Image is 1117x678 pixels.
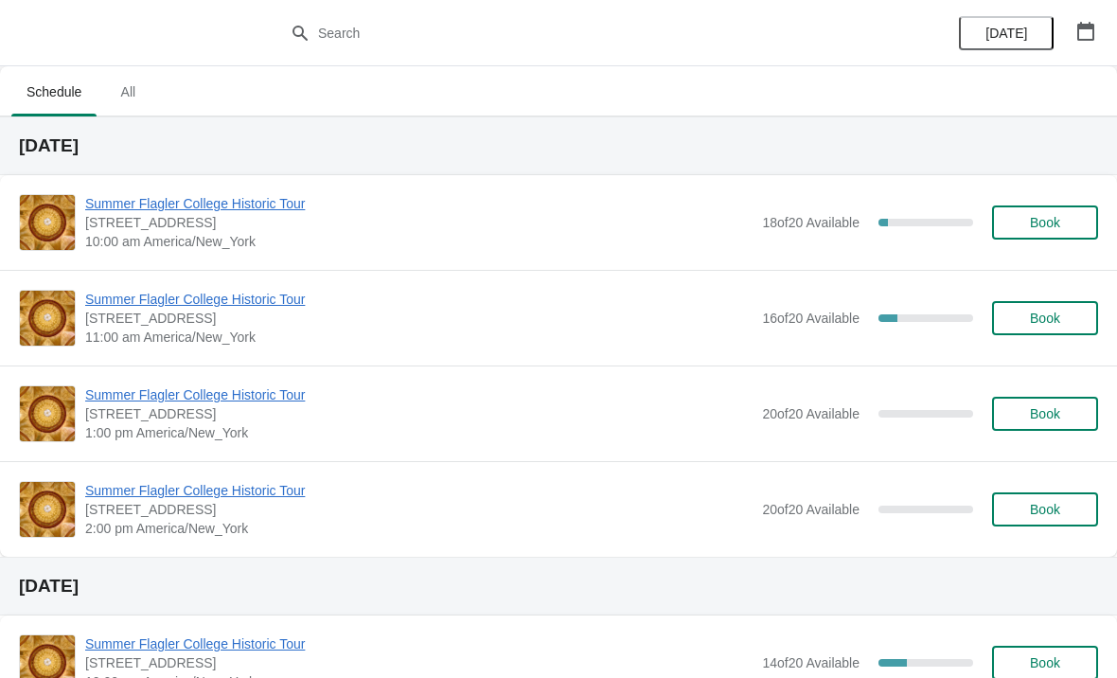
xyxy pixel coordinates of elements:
span: 2:00 pm America/New_York [85,519,753,538]
input: Search [317,16,838,50]
span: Schedule [11,75,97,109]
span: 11:00 am America/New_York [85,328,753,347]
span: Book [1030,215,1060,230]
span: 16 of 20 Available [762,311,860,326]
span: [DATE] [985,26,1027,41]
span: Book [1030,311,1060,326]
button: Book [992,397,1098,431]
span: Book [1030,655,1060,670]
span: 18 of 20 Available [762,215,860,230]
span: Book [1030,502,1060,517]
span: [STREET_ADDRESS] [85,653,753,672]
button: Book [992,205,1098,240]
span: Summer Flagler College Historic Tour [85,634,753,653]
h2: [DATE] [19,136,1098,155]
span: [STREET_ADDRESS] [85,213,753,232]
span: 20 of 20 Available [762,406,860,421]
img: Summer Flagler College Historic Tour | 74 King Street, St. Augustine, FL, USA | 11:00 am America/... [20,291,75,346]
button: [DATE] [959,16,1054,50]
img: Summer Flagler College Historic Tour | 74 King Street, St. Augustine, FL, USA | 1:00 pm America/N... [20,386,75,441]
span: 14 of 20 Available [762,655,860,670]
img: Summer Flagler College Historic Tour | 74 King Street, St. Augustine, FL, USA | 10:00 am America/... [20,195,75,250]
span: [STREET_ADDRESS] [85,309,753,328]
span: [STREET_ADDRESS] [85,500,753,519]
span: 1:00 pm America/New_York [85,423,753,442]
button: Book [992,492,1098,526]
span: Summer Flagler College Historic Tour [85,481,753,500]
span: [STREET_ADDRESS] [85,404,753,423]
span: 10:00 am America/New_York [85,232,753,251]
span: Summer Flagler College Historic Tour [85,385,753,404]
span: All [104,75,151,109]
span: Summer Flagler College Historic Tour [85,194,753,213]
img: Summer Flagler College Historic Tour | 74 King Street, St. Augustine, FL, USA | 2:00 pm America/N... [20,482,75,537]
span: 20 of 20 Available [762,502,860,517]
span: Book [1030,406,1060,421]
span: Summer Flagler College Historic Tour [85,290,753,309]
button: Book [992,301,1098,335]
h2: [DATE] [19,577,1098,596]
